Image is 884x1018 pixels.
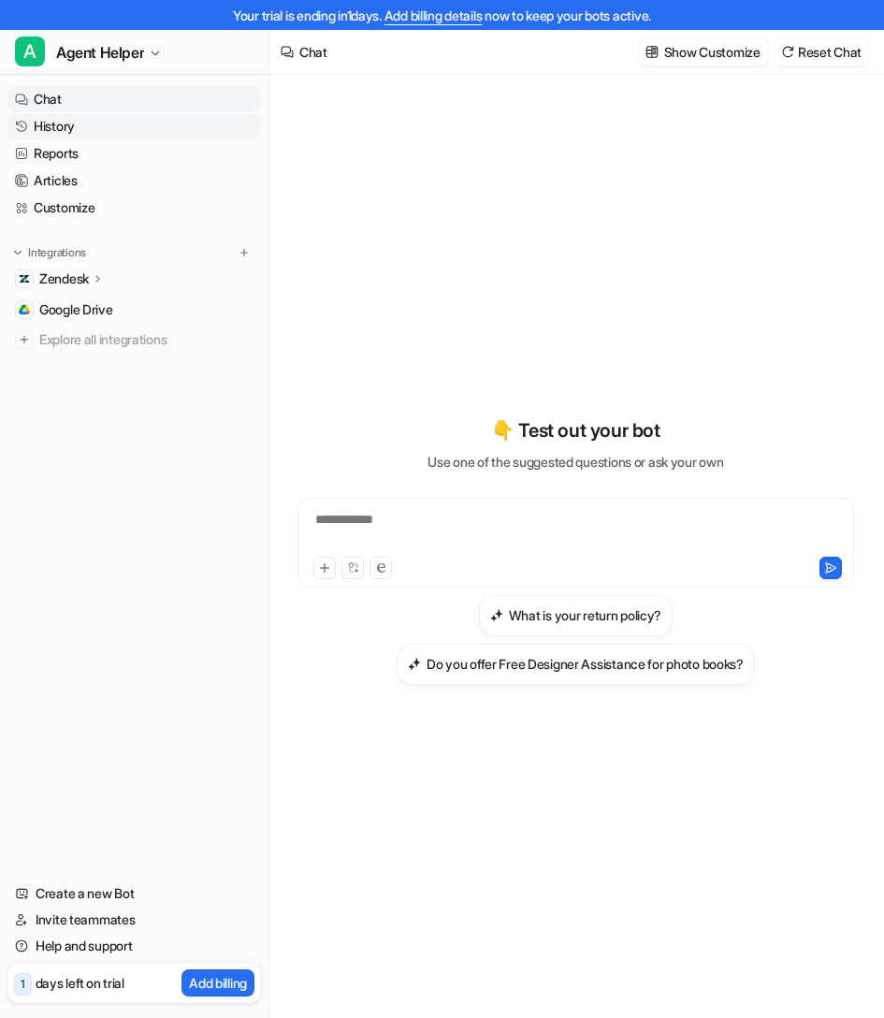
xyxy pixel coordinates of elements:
a: Google DriveGoogle Drive [7,297,261,323]
a: Explore all integrations [7,327,261,353]
img: Do you offer Free Designer Assistance for photo books? [408,657,421,671]
img: customize [645,45,659,59]
p: 👇 Test out your bot [491,416,659,444]
a: Invite teammates [7,907,261,933]
button: What is your return policy?What is your return policy? [479,595,673,636]
p: Show Customize [664,42,761,62]
button: Add billing [181,969,254,996]
p: days left on trial [36,973,124,993]
p: Add billing [189,973,247,993]
img: Zendesk [19,273,30,284]
img: reset [781,45,794,59]
a: Help and support [7,933,261,959]
img: What is your return policy? [490,608,503,622]
p: Zendesk [39,269,89,288]
a: Chat [7,86,261,112]
button: Do you offer Free Designer Assistance for photo books?Do you offer Free Designer Assistance for p... [397,644,755,685]
button: Integrations [7,243,92,262]
span: Google Drive [39,300,113,319]
span: Explore all integrations [39,325,254,355]
div: Chat [299,42,327,62]
h3: Do you offer Free Designer Assistance for photo books? [427,654,744,674]
h3: What is your return policy? [509,605,661,625]
a: Add billing details [384,7,483,23]
span: A [15,36,45,66]
p: Integrations [28,245,86,260]
img: expand menu [11,246,24,259]
a: History [7,113,261,139]
a: Reports [7,140,261,167]
a: Create a new Bot [7,880,261,907]
p: Use one of the suggested questions or ask your own [428,452,723,472]
img: menu_add.svg [238,246,251,259]
span: Agent Helper [56,39,144,65]
button: Reset Chat [775,38,869,65]
p: 1 [21,976,25,993]
a: Customize [7,195,261,221]
img: explore all integrations [15,330,34,349]
img: Google Drive [19,304,30,315]
button: Show Customize [640,38,768,65]
a: Articles [7,167,261,194]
